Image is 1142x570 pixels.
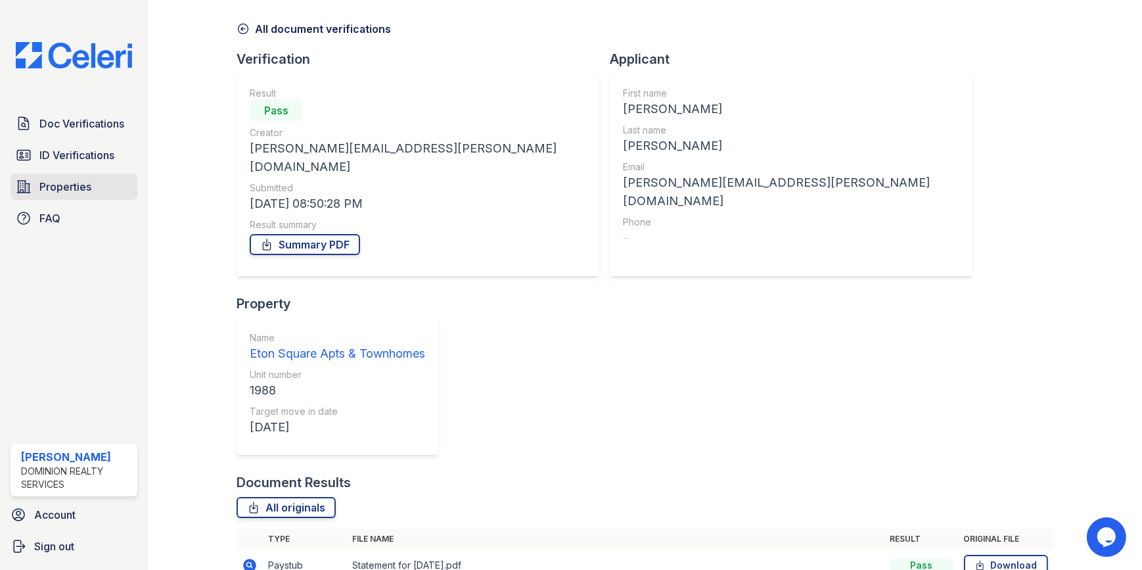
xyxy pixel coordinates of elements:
[250,381,425,400] div: 1988
[39,147,114,163] span: ID Verifications
[5,42,143,68] img: CE_Logo_Blue-a8612792a0a2168367f1c8372b55b34899dd931a85d93a1a3d3e32e68fde9ad4.png
[250,181,586,195] div: Submitted
[263,529,347,550] th: Type
[250,405,425,418] div: Target move in date
[347,529,884,550] th: File name
[250,331,425,344] div: Name
[623,124,959,137] div: Last name
[11,205,137,231] a: FAQ
[610,50,983,68] div: Applicant
[250,195,586,213] div: [DATE] 08:50:28 PM
[250,218,586,231] div: Result summary
[623,229,959,247] div: -
[11,110,137,137] a: Doc Verifications
[250,418,425,437] div: [DATE]
[5,502,143,528] a: Account
[34,538,74,554] span: Sign out
[250,331,425,363] a: Name Eton Square Apts & Townhomes
[11,174,137,200] a: Properties
[623,137,959,155] div: [PERSON_NAME]
[21,465,132,491] div: Dominion Realty Services
[623,160,959,174] div: Email
[237,50,610,68] div: Verification
[250,344,425,363] div: Eton Square Apts & Townhomes
[623,174,959,210] div: [PERSON_NAME][EMAIL_ADDRESS][PERSON_NAME][DOMAIN_NAME]
[39,210,60,226] span: FAQ
[1087,517,1129,557] iframe: chat widget
[250,139,586,176] div: [PERSON_NAME][EMAIL_ADDRESS][PERSON_NAME][DOMAIN_NAME]
[11,142,137,168] a: ID Verifications
[959,529,1053,550] th: Original file
[21,449,132,465] div: [PERSON_NAME]
[250,126,586,139] div: Creator
[623,216,959,229] div: Phone
[250,87,586,100] div: Result
[885,529,959,550] th: Result
[34,507,76,523] span: Account
[250,234,360,255] a: Summary PDF
[237,473,351,492] div: Document Results
[5,533,143,559] a: Sign out
[237,497,336,518] a: All originals
[250,100,302,121] div: Pass
[250,368,425,381] div: Unit number
[623,87,959,100] div: First name
[623,100,959,118] div: [PERSON_NAME]
[39,179,91,195] span: Properties
[237,21,391,37] a: All document verifications
[39,116,124,131] span: Doc Verifications
[237,295,449,313] div: Property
